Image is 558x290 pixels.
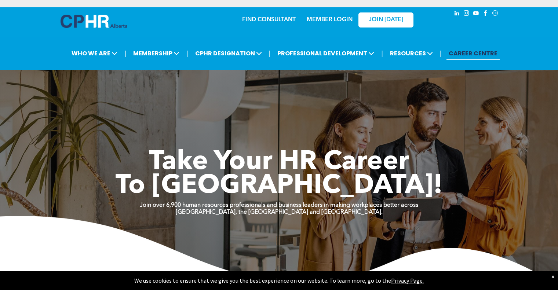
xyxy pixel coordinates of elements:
[491,9,499,19] a: Social network
[124,46,126,61] li: |
[440,46,442,61] li: |
[131,47,182,60] span: MEMBERSHIP
[463,9,471,19] a: instagram
[116,173,443,199] span: To [GEOGRAPHIC_DATA]!
[369,16,403,23] span: JOIN [DATE]
[358,12,413,27] a: JOIN [DATE]
[176,209,383,215] strong: [GEOGRAPHIC_DATA], the [GEOGRAPHIC_DATA] and [GEOGRAPHIC_DATA].
[269,46,271,61] li: |
[307,17,353,23] a: MEMBER LOGIN
[482,9,490,19] a: facebook
[388,47,435,60] span: RESOURCES
[446,47,500,60] a: CAREER CENTRE
[551,273,554,280] div: Dismiss notification
[381,46,383,61] li: |
[186,46,188,61] li: |
[61,15,127,28] img: A blue and white logo for cp alberta
[472,9,480,19] a: youtube
[193,47,264,60] span: CPHR DESIGNATION
[149,149,409,176] span: Take Your HR Career
[453,9,461,19] a: linkedin
[69,47,120,60] span: WHO WE ARE
[242,17,296,23] a: FIND CONSULTANT
[391,277,424,284] a: Privacy Page.
[140,202,418,208] strong: Join over 6,900 human resources professionals and business leaders in making workplaces better ac...
[275,47,376,60] span: PROFESSIONAL DEVELOPMENT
